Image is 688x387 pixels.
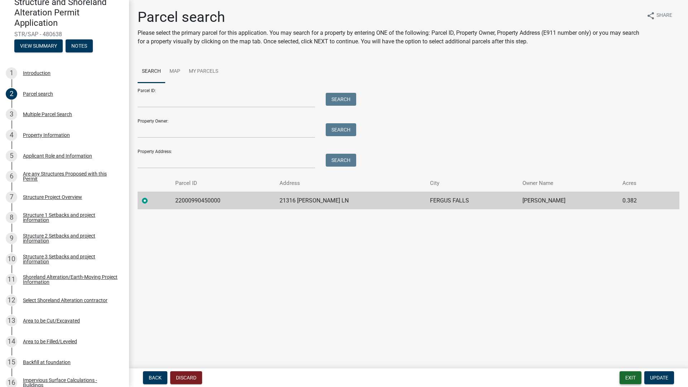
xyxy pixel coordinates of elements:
p: Please select the primary parcel for this application. You may search for a property by entering ... [138,29,641,46]
div: 6 [6,171,17,182]
th: Address [275,175,426,192]
button: shareShare [641,9,678,23]
span: STR/SAP - 480638 [14,31,115,38]
div: 1 [6,67,17,79]
wm-modal-confirm: Summary [14,44,63,49]
div: 12 [6,295,17,306]
div: 7 [6,191,17,203]
div: 15 [6,357,17,368]
th: City [426,175,518,192]
th: Acres [618,175,663,192]
div: 10 [6,253,17,265]
div: Are any Structures Proposed with this Permit [23,171,118,181]
span: Back [149,375,162,381]
div: 4 [6,129,17,141]
td: FERGUS FALLS [426,192,518,209]
td: 21316 [PERSON_NAME] LN [275,192,426,209]
td: [PERSON_NAME] [518,192,618,209]
div: Structure Project Overview [23,195,82,200]
div: Parcel search [23,91,53,96]
div: Shoreland Alteration/Earth-Moving Project Information [23,274,118,285]
td: 22000990450000 [171,192,275,209]
div: Area to be Cut/Excavated [23,318,80,323]
span: Share [656,11,672,20]
a: Search [138,60,165,83]
button: Discard [170,371,202,384]
td: 0.382 [618,192,663,209]
button: Notes [66,39,93,52]
div: Select Shoreland Alteration contractor [23,298,107,303]
div: Area to be Filled/Leveled [23,339,77,344]
div: 13 [6,315,17,326]
div: Structure 1 Setbacks and project information [23,212,118,223]
div: 5 [6,150,17,162]
div: Multiple Parcel Search [23,112,72,117]
button: Search [326,123,356,136]
div: 9 [6,233,17,244]
a: My Parcels [185,60,223,83]
h1: Parcel search [138,9,641,26]
span: Update [650,375,668,381]
button: Update [644,371,674,384]
div: 3 [6,109,17,120]
button: View Summary [14,39,63,52]
div: 2 [6,88,17,100]
div: Backfill at foundation [23,360,71,365]
div: Structure 3 Setbacks and project information [23,254,118,264]
button: Back [143,371,167,384]
th: Parcel ID [171,175,275,192]
button: Exit [620,371,641,384]
i: share [646,11,655,20]
button: Search [326,93,356,106]
div: Structure 2 Setbacks and project information [23,233,118,243]
wm-modal-confirm: Notes [66,44,93,49]
button: Search [326,154,356,167]
div: 14 [6,336,17,347]
div: Applicant Role and Information [23,153,92,158]
div: Property Information [23,133,70,138]
div: 8 [6,212,17,223]
div: Introduction [23,71,51,76]
th: Owner Name [518,175,618,192]
a: Map [165,60,185,83]
div: 11 [6,274,17,285]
